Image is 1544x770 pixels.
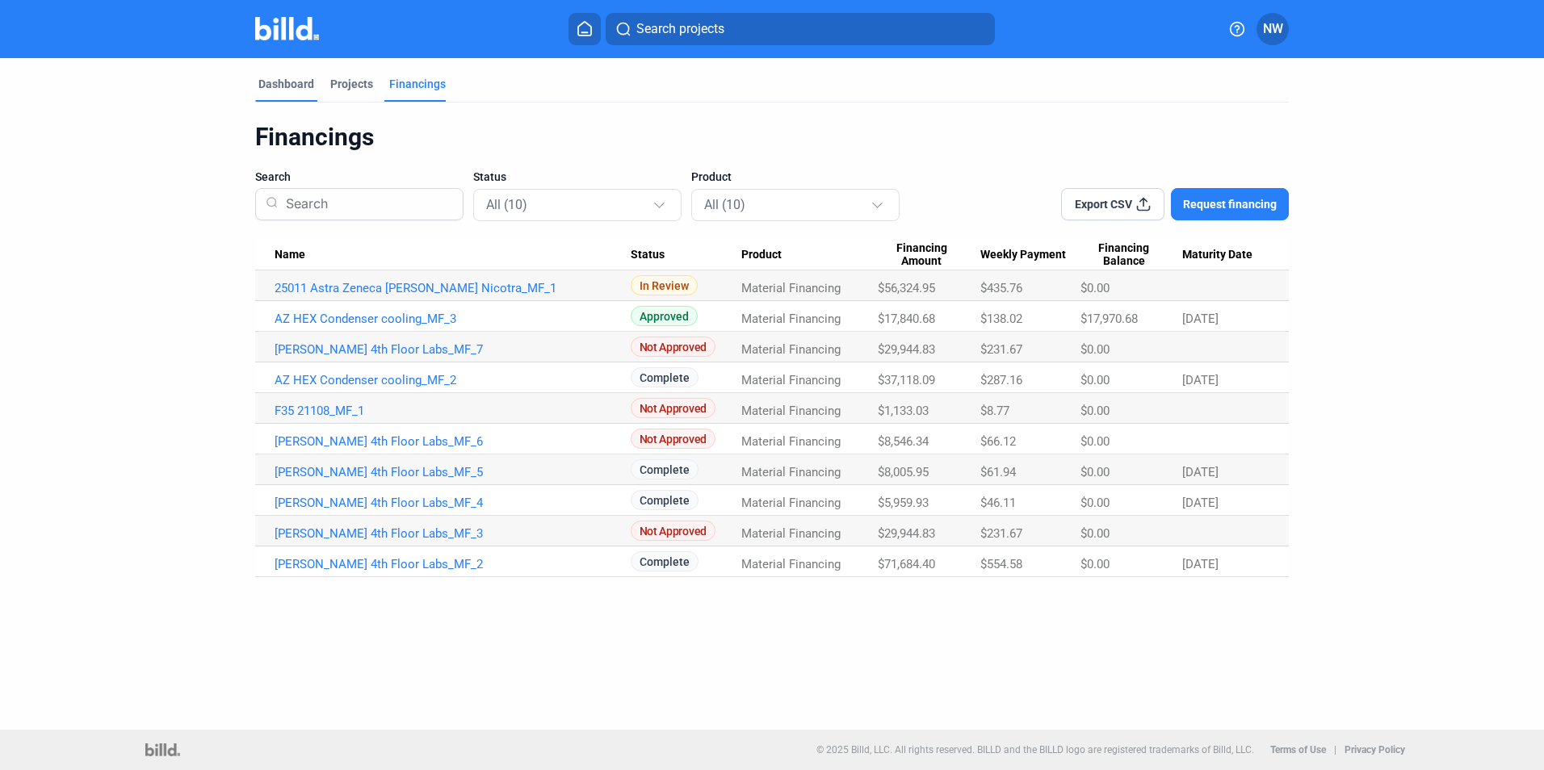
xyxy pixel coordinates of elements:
span: $29,944.83 [878,342,935,357]
span: [DATE] [1182,557,1219,571]
div: Product [741,248,878,262]
a: [PERSON_NAME] 4th Floor Labs_MF_6 [275,434,631,449]
span: $231.67 [980,342,1022,357]
img: Billd Company Logo [255,17,319,40]
span: Status [473,169,506,185]
span: $0.00 [1080,434,1110,449]
span: Export CSV [1075,196,1132,212]
span: $17,840.68 [878,312,935,326]
span: Material Financing [741,373,841,387]
span: Product [741,248,782,262]
span: Not Approved [631,398,715,418]
div: Financings [389,76,446,92]
span: Not Approved [631,429,715,449]
span: Material Financing [741,496,841,510]
input: Search [279,183,453,225]
span: Material Financing [741,404,841,418]
span: Complete [631,367,699,387]
span: Not Approved [631,337,715,357]
span: NW [1263,19,1283,39]
div: Financings [255,122,1289,153]
span: Approved [631,306,698,326]
span: Name [275,248,305,262]
span: Financing Balance [1080,241,1168,269]
span: $231.67 [980,526,1022,541]
button: NW [1257,13,1289,45]
span: Request financing [1183,196,1277,212]
p: © 2025 Billd, LLC. All rights reserved. BILLD and the BILLD logo are registered trademarks of Bil... [816,744,1254,755]
b: Terms of Use [1270,744,1326,755]
span: Financing Amount [878,241,965,269]
span: Material Financing [741,465,841,479]
button: Search projects [606,13,995,45]
span: $29,944.83 [878,526,935,541]
span: $8.77 [980,404,1009,418]
span: Material Financing [741,434,841,449]
mat-select-trigger: All (10) [486,197,527,212]
span: $0.00 [1080,496,1110,510]
button: Request financing [1171,188,1289,220]
span: Material Financing [741,526,841,541]
span: $71,684.40 [878,557,935,571]
div: Name [275,248,631,262]
a: [PERSON_NAME] 4th Floor Labs_MF_7 [275,342,631,357]
b: Privacy Policy [1345,744,1405,755]
span: [DATE] [1182,373,1219,387]
a: [PERSON_NAME] 4th Floor Labs_MF_3 [275,526,631,541]
span: $8,546.34 [878,434,929,449]
span: $46.11 [980,496,1016,510]
a: F35 21108_MF_1 [275,404,631,418]
span: $287.16 [980,373,1022,387]
span: $0.00 [1080,373,1110,387]
span: $0.00 [1080,557,1110,571]
button: Export CSV [1061,188,1164,220]
span: [DATE] [1182,465,1219,479]
span: $56,324.95 [878,281,935,295]
a: [PERSON_NAME] 4th Floor Labs_MF_2 [275,557,631,571]
div: Status [631,248,741,262]
a: [PERSON_NAME] 4th Floor Labs_MF_4 [275,496,631,510]
span: $61.94 [980,465,1016,479]
span: [DATE] [1182,496,1219,510]
span: $435.76 [980,281,1022,295]
span: $554.58 [980,557,1022,571]
span: Material Financing [741,312,841,326]
div: Dashboard [258,76,314,92]
span: Maturity Date [1182,248,1252,262]
span: Search projects [636,19,724,39]
span: $17,970.68 [1080,312,1138,326]
span: Weekly Payment [980,248,1066,262]
span: In Review [631,275,698,295]
span: Not Approved [631,521,715,541]
span: Material Financing [741,281,841,295]
a: 25011 Astra Zeneca [PERSON_NAME] Nicotra_MF_1 [275,281,631,295]
span: $37,118.09 [878,373,935,387]
div: Maturity Date [1182,248,1269,262]
span: Complete [631,459,699,479]
span: $0.00 [1080,404,1110,418]
span: Complete [631,490,699,510]
span: $0.00 [1080,342,1110,357]
span: $0.00 [1080,281,1110,295]
span: [DATE] [1182,312,1219,326]
mat-select-trigger: All (10) [704,197,745,212]
span: Status [631,248,665,262]
a: AZ HEX Condenser cooling_MF_2 [275,373,631,387]
div: Financing Amount [878,241,980,269]
span: Product [691,169,732,185]
span: Complete [631,551,699,571]
img: logo [145,743,180,756]
span: Material Financing [741,342,841,357]
span: Search [255,169,291,185]
span: $0.00 [1080,526,1110,541]
span: $66.12 [980,434,1016,449]
p: | [1334,744,1336,755]
span: $8,005.95 [878,465,929,479]
span: $138.02 [980,312,1022,326]
span: $0.00 [1080,465,1110,479]
span: $5,959.93 [878,496,929,510]
div: Weekly Payment [980,248,1080,262]
a: [PERSON_NAME] 4th Floor Labs_MF_5 [275,465,631,479]
a: AZ HEX Condenser cooling_MF_3 [275,312,631,326]
div: Projects [330,76,373,92]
